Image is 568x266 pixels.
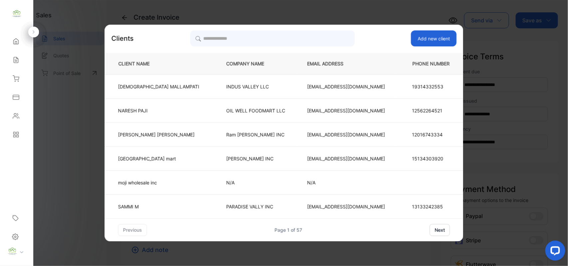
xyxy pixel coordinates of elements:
[412,107,450,114] p: 12562264521
[540,238,568,266] iframe: LiveChat chat widget
[226,107,285,114] p: OIL WELL FOODMART LLC
[275,226,302,233] div: Page 1 of 57
[118,179,199,186] p: moji wholesale inc
[307,131,385,138] p: [EMAIL_ADDRESS][DOMAIN_NAME]
[118,131,199,138] p: [PERSON_NAME] [PERSON_NAME]
[412,203,450,210] p: 13133242385
[307,179,385,186] p: N/A
[226,203,285,210] p: PARADISE VALLY INC
[226,60,285,67] p: COMPANY NAME
[307,203,385,210] p: [EMAIL_ADDRESS][DOMAIN_NAME]
[307,155,385,162] p: [EMAIL_ADDRESS][DOMAIN_NAME]
[307,107,385,114] p: [EMAIL_ADDRESS][DOMAIN_NAME]
[307,60,385,67] p: EMAIL ADDRESS
[116,60,204,67] p: CLIENT NAME
[118,224,147,236] button: previous
[226,179,285,186] p: N/A
[307,83,385,90] p: [EMAIL_ADDRESS][DOMAIN_NAME]
[412,155,450,162] p: 15134303920
[118,203,199,210] p: SAMMI M
[226,131,285,138] p: Ram [PERSON_NAME] INC
[412,131,450,138] p: 12016743334
[118,83,199,90] p: [DEMOGRAPHIC_DATA] MALLAMPATI
[407,60,452,67] p: PHONE NUMBER
[118,155,199,162] p: [GEOGRAPHIC_DATA] mart
[430,224,450,236] button: next
[12,9,22,19] img: logo
[411,30,457,46] button: Add new client
[226,155,285,162] p: [PERSON_NAME] INC
[112,33,134,43] p: Clients
[412,83,450,90] p: 19314332553
[7,246,17,256] img: profile
[118,107,199,114] p: NARESH PAJI
[226,83,285,90] p: INDUS VALLEY LLC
